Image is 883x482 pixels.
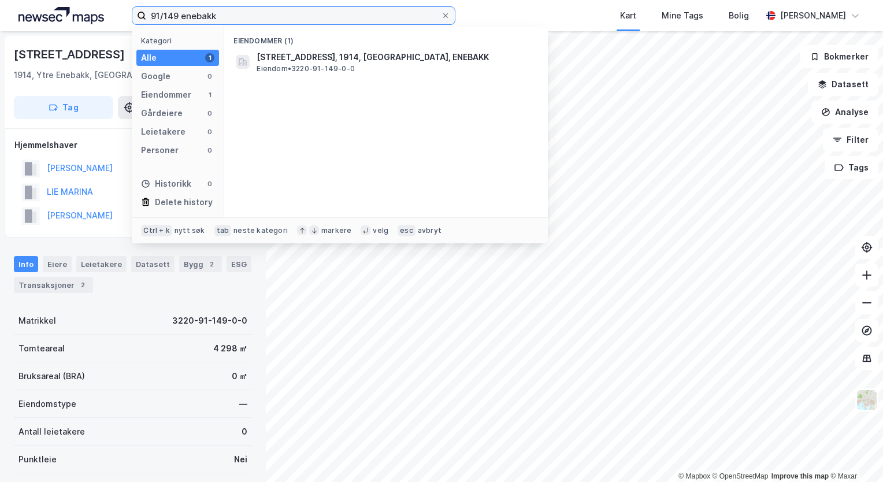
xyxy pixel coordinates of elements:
div: Alle [141,51,157,65]
div: Leietakere [141,125,185,139]
img: logo.a4113a55bc3d86da70a041830d287a7e.svg [18,7,104,24]
div: Hjemmelshaver [14,138,251,152]
img: Z [856,389,878,411]
div: Personer [141,143,179,157]
div: Eiendomstype [18,397,76,411]
div: esc [398,225,415,236]
div: nytt søk [175,226,205,235]
a: Mapbox [678,472,710,480]
div: 0 [205,179,214,188]
div: 0 [205,72,214,81]
input: Søk på adresse, matrikkel, gårdeiere, leietakere eller personer [146,7,441,24]
div: — [239,397,247,411]
div: Bolig [729,9,749,23]
div: markere [321,226,351,235]
div: Matrikkel [18,314,56,328]
a: Improve this map [771,472,829,480]
button: Tag [14,96,113,119]
div: Eiendommer (1) [224,27,548,48]
div: Mine Tags [662,9,703,23]
div: Kart [620,9,636,23]
div: Leietakere [76,256,127,272]
div: Datasett [131,256,175,272]
div: Bruksareal (BRA) [18,369,85,383]
div: Transaksjoner [14,277,93,293]
div: tab [214,225,232,236]
button: Analyse [811,101,878,124]
div: 0 [242,425,247,439]
div: Kategori [141,36,219,45]
span: [STREET_ADDRESS], 1914, [GEOGRAPHIC_DATA], ENEBAKK [257,50,534,64]
div: Ctrl + k [141,225,172,236]
div: Delete history [155,195,213,209]
button: Tags [825,156,878,179]
div: Google [141,69,170,83]
div: avbryt [418,226,441,235]
div: Nei [234,453,247,466]
button: Datasett [808,73,878,96]
a: OpenStreetMap [713,472,769,480]
div: 0 [205,109,214,118]
div: 2 [77,279,88,291]
div: Gårdeiere [141,106,183,120]
div: 4 298 ㎡ [213,342,247,355]
div: Kontrollprogram for chat [825,427,883,482]
div: Eiere [43,256,72,272]
iframe: Chat Widget [825,427,883,482]
div: 0 [205,127,214,136]
div: 1 [205,90,214,99]
div: 0 ㎡ [232,369,247,383]
div: neste kategori [233,226,288,235]
div: velg [373,226,388,235]
div: Antall leietakere [18,425,85,439]
div: [PERSON_NAME] [780,9,846,23]
span: Eiendom • 3220-91-149-0-0 [257,64,355,73]
div: 1914, Ytre Enebakk, [GEOGRAPHIC_DATA] [14,68,179,82]
button: Bokmerker [800,45,878,68]
button: Filter [823,128,878,151]
div: 3220-91-149-0-0 [172,314,247,328]
div: 2 [206,258,217,270]
div: Eiendommer [141,88,191,102]
div: [STREET_ADDRESS] [14,45,127,64]
div: ESG [227,256,251,272]
div: Historikk [141,177,191,191]
div: 0 [205,146,214,155]
div: Tomteareal [18,342,65,355]
div: Bygg [179,256,222,272]
div: Info [14,256,38,272]
div: Punktleie [18,453,57,466]
div: 1 [205,53,214,62]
